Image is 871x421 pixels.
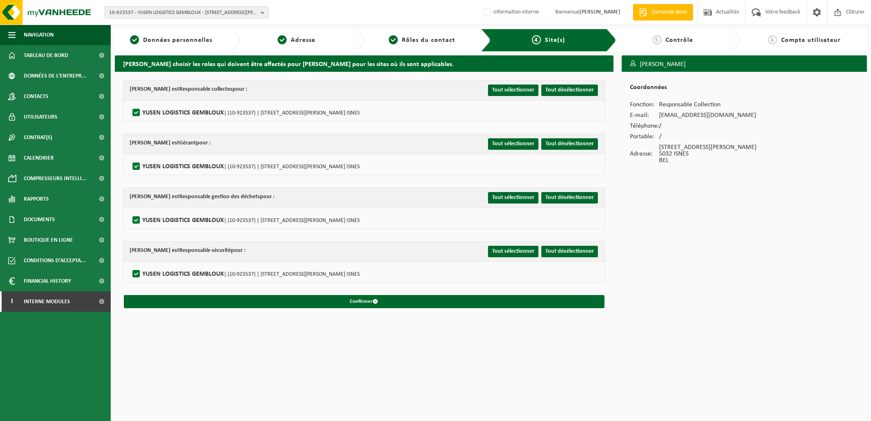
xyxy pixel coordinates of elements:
[143,37,212,43] span: Données personnelles
[659,99,757,110] td: Responsable Collection
[781,37,841,43] span: Compte utilisateur
[179,247,231,254] strong: Responsable sécurité
[488,192,538,204] button: Tout sélectionner
[630,110,659,121] td: E-mail:
[109,7,258,19] span: 10-923537 - YUSEN LOGISTICS GEMBLOUX - [STREET_ADDRESS][PERSON_NAME]
[224,271,360,277] span: | (10-923537) | [STREET_ADDRESS][PERSON_NAME] ISNES
[659,110,757,121] td: [EMAIL_ADDRESS][DOMAIN_NAME]
[541,192,598,204] button: Tout désélectionner
[24,209,55,230] span: Documents
[131,107,360,119] label: YUSEN LOGISTICS GEMBLOUX
[130,35,139,44] span: 1
[579,9,620,15] strong: [PERSON_NAME]
[482,6,539,18] label: Information interne
[24,86,48,107] span: Contacts
[24,148,54,168] span: Calendrier
[630,142,659,166] td: Adresse:
[630,121,659,131] td: Téléphone:
[130,246,246,256] div: [PERSON_NAME] est pour :
[652,35,661,44] span: 5
[24,45,68,66] span: Tableau de bord
[659,121,757,131] td: /
[369,35,474,45] a: 3Rôles du contact
[545,37,565,43] span: Site(s)
[650,8,689,16] span: Demande devis
[130,85,247,94] div: [PERSON_NAME] est pour :
[124,295,604,308] button: Confirmer
[488,138,538,150] button: Tout sélectionner
[659,142,757,166] td: [STREET_ADDRESS][PERSON_NAME] 5032 ISNES BEL
[24,107,57,127] span: Utilisateurs
[179,140,196,146] strong: Gérant
[8,291,16,312] span: I
[633,4,693,21] a: Demande devis
[291,37,315,43] span: Adresse
[659,131,757,142] td: /
[24,250,86,271] span: Conditions d'accepta...
[666,37,693,43] span: Contrôle
[105,6,269,18] button: 10-923537 - YUSEN LOGISTICS GEMBLOUX - [STREET_ADDRESS][PERSON_NAME]
[532,35,541,44] span: 4
[24,271,71,291] span: Financial History
[488,85,538,96] button: Tout sélectionner
[24,230,73,250] span: Boutique en ligne
[768,35,777,44] span: 6
[402,37,455,43] span: Rôles du contact
[130,138,211,148] div: [PERSON_NAME] est pour :
[630,131,659,142] td: Portable:
[24,168,87,189] span: Compresseurs intelli...
[119,35,224,45] a: 1Données personnelles
[130,192,275,202] div: [PERSON_NAME] est pour :
[24,127,52,148] span: Contrat(s)
[389,35,398,44] span: 3
[131,268,360,280] label: YUSEN LOGISTICS GEMBLOUX
[224,110,360,116] span: | (10-923537) | [STREET_ADDRESS][PERSON_NAME] ISNES
[541,85,598,96] button: Tout désélectionner
[278,35,287,44] span: 2
[131,214,360,227] label: YUSEN LOGISTICS GEMBLOUX
[244,35,349,45] a: 2Adresse
[622,55,867,73] h3: [PERSON_NAME]
[541,246,598,257] button: Tout désélectionner
[179,86,233,92] strong: Responsable collectes
[24,25,54,45] span: Navigation
[179,194,260,200] strong: Responsable gestion des déchets
[630,84,859,95] h2: Coordonnées
[488,246,538,257] button: Tout sélectionner
[131,160,360,173] label: YUSEN LOGISTICS GEMBLOUX
[24,291,70,312] span: Interne modules
[541,138,598,150] button: Tout désélectionner
[24,66,87,86] span: Données de l'entrepr...
[224,164,360,170] span: | (10-923537) | [STREET_ADDRESS][PERSON_NAME] ISNES
[630,99,659,110] td: Fonction:
[24,189,49,209] span: Rapports
[224,217,360,224] span: | (10-923537) | [STREET_ADDRESS][PERSON_NAME] ISNES
[115,55,613,71] h2: [PERSON_NAME] choisir les roles qui doivent être affectés pour [PERSON_NAME] pour les sites où il...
